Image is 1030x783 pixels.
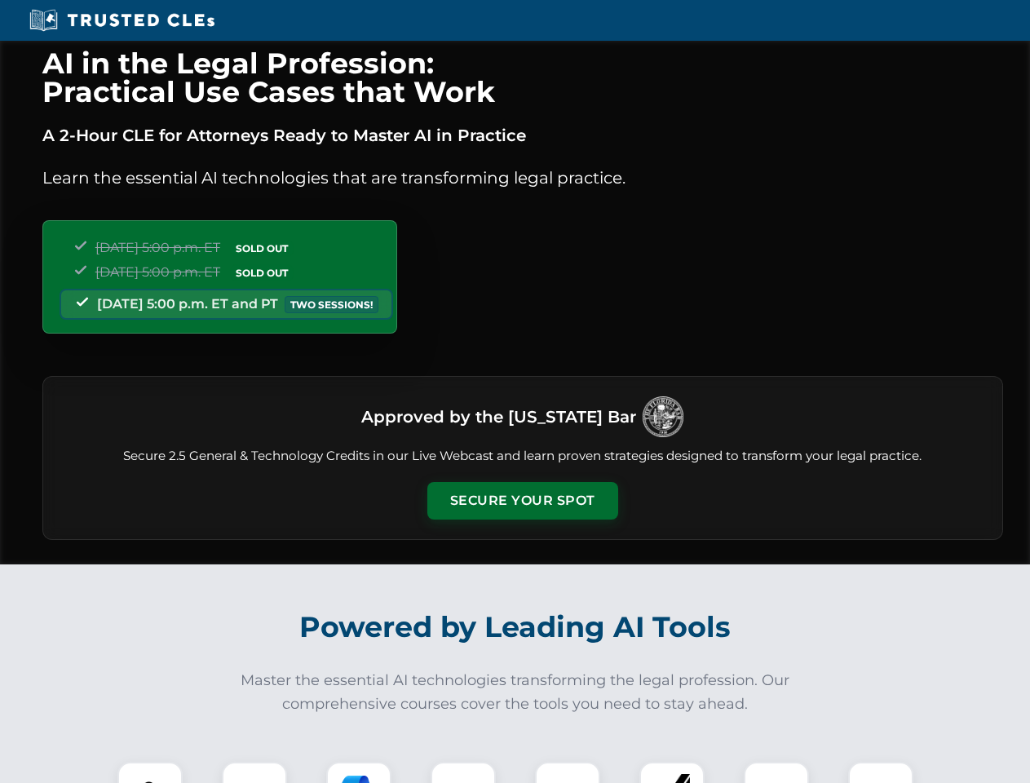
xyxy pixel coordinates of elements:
span: [DATE] 5:00 p.m. ET [95,240,220,255]
img: Logo [643,396,683,437]
img: Trusted CLEs [24,8,219,33]
span: [DATE] 5:00 p.m. ET [95,264,220,280]
h3: Approved by the [US_STATE] Bar [361,402,636,431]
p: Secure 2.5 General & Technology Credits in our Live Webcast and learn proven strategies designed ... [63,447,983,466]
p: Learn the essential AI technologies that are transforming legal practice. [42,165,1003,191]
h2: Powered by Leading AI Tools [64,599,967,656]
button: Secure Your Spot [427,482,618,520]
p: A 2-Hour CLE for Attorneys Ready to Master AI in Practice [42,122,1003,148]
h1: AI in the Legal Profession: Practical Use Cases that Work [42,49,1003,106]
span: SOLD OUT [230,240,294,257]
p: Master the essential AI technologies transforming the legal profession. Our comprehensive courses... [230,669,801,716]
span: SOLD OUT [230,264,294,281]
